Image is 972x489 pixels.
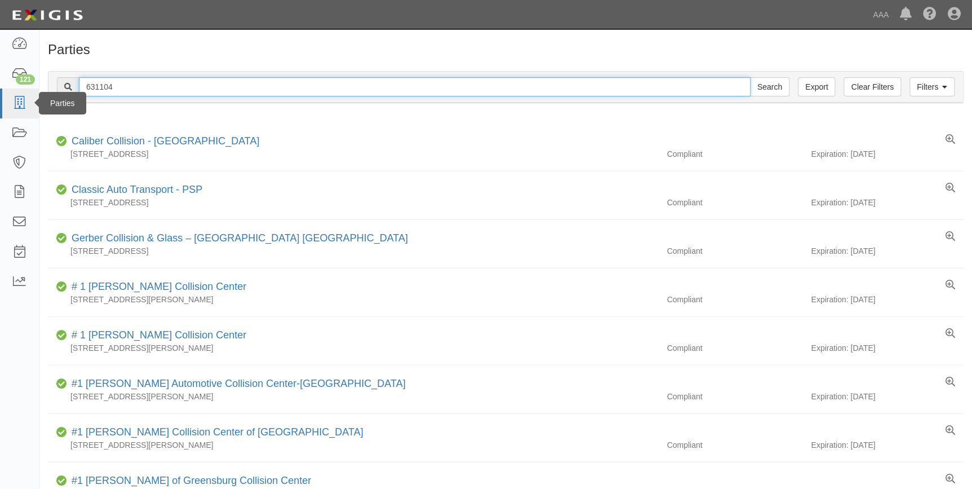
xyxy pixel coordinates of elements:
[811,439,964,451] div: Expiration: [DATE]
[56,186,67,194] i: Compliant
[56,380,67,388] i: Compliant
[56,429,67,437] i: Compliant
[72,135,259,147] a: Caliber Collision - [GEOGRAPHIC_DATA]
[658,391,811,402] div: Compliant
[946,425,955,437] a: View results summary
[67,474,311,488] div: #1 Cochran of Greensburg Collision Center
[67,280,246,294] div: # 1 Cochran Collision Center
[72,329,246,341] a: # 1 [PERSON_NAME] Collision Center
[798,77,835,96] a: Export
[946,377,955,388] a: View results summary
[923,8,937,21] i: Help Center - Complianz
[67,377,406,391] div: #1 Cochran Automotive Collision Center-Monroeville
[48,294,658,305] div: [STREET_ADDRESS][PERSON_NAME]
[48,148,658,160] div: [STREET_ADDRESS]
[56,235,67,243] i: Compliant
[56,283,67,291] i: Compliant
[72,475,311,486] a: #1 [PERSON_NAME] of Greensburg Collision Center
[72,378,406,389] a: #1 [PERSON_NAME] Automotive Collision Center-[GEOGRAPHIC_DATA]
[658,148,811,160] div: Compliant
[48,197,658,208] div: [STREET_ADDRESS]
[946,183,955,194] a: View results summary
[72,232,408,244] a: Gerber Collision & Glass – [GEOGRAPHIC_DATA] [GEOGRAPHIC_DATA]
[909,77,955,96] a: Filters
[658,439,811,451] div: Compliant
[39,92,86,114] div: Parties
[48,439,658,451] div: [STREET_ADDRESS][PERSON_NAME]
[811,294,964,305] div: Expiration: [DATE]
[72,426,363,438] a: #1 [PERSON_NAME] Collision Center of [GEOGRAPHIC_DATA]
[946,328,955,340] a: View results summary
[811,342,964,354] div: Expiration: [DATE]
[8,5,86,25] img: logo-5460c22ac91f19d4615b14bd174203de0afe785f0fc80cf4dbbc73dc1793850b.png
[48,342,658,354] div: [STREET_ADDRESS][PERSON_NAME]
[946,280,955,291] a: View results summary
[811,391,964,402] div: Expiration: [DATE]
[946,474,955,485] a: View results summary
[48,391,658,402] div: [STREET_ADDRESS][PERSON_NAME]
[67,134,259,149] div: Caliber Collision - Gainesville
[72,184,202,195] a: Classic Auto Transport - PSP
[67,425,363,440] div: #1 Cochran Collision Center of Greensburg
[658,294,811,305] div: Compliant
[811,245,964,257] div: Expiration: [DATE]
[750,77,789,96] input: Search
[16,74,35,85] div: 121
[48,245,658,257] div: [STREET_ADDRESS]
[67,231,408,246] div: Gerber Collision & Glass – Houston Brighton
[811,197,964,208] div: Expiration: [DATE]
[48,42,964,57] h1: Parties
[56,138,67,146] i: Compliant
[946,231,955,243] a: View results summary
[844,77,900,96] a: Clear Filters
[658,245,811,257] div: Compliant
[867,3,894,26] a: AAA
[811,148,964,160] div: Expiration: [DATE]
[67,328,246,343] div: # 1 Cochran Collision Center
[56,477,67,485] i: Compliant
[658,342,811,354] div: Compliant
[658,197,811,208] div: Compliant
[67,183,202,197] div: Classic Auto Transport - PSP
[56,332,67,340] i: Compliant
[79,77,751,96] input: Search
[946,134,955,146] a: View results summary
[72,281,246,292] a: # 1 [PERSON_NAME] Collision Center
